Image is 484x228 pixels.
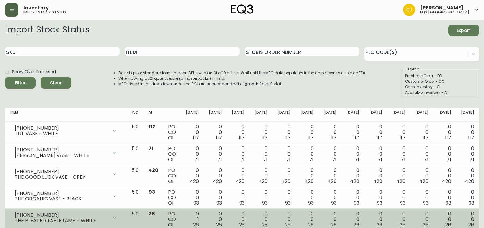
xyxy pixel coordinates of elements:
[346,168,359,184] div: 0 0
[461,189,474,206] div: 0 0
[277,189,291,206] div: 0 0
[300,124,314,141] div: 0 0
[149,210,155,217] span: 26
[332,156,337,163] span: 71
[438,189,451,206] div: 0 0
[213,178,222,185] span: 420
[403,4,415,16] img: 7836c8950ad67d536e8437018b5c2533
[45,79,66,87] span: Clear
[378,156,382,163] span: 71
[232,168,245,184] div: 0 0
[424,156,428,163] span: 71
[15,174,108,180] div: THE GOOD LUCK VASE - GREY
[209,124,222,141] div: 0 0
[433,108,456,122] th: [DATE]
[442,178,451,185] span: 420
[469,199,474,207] span: 93
[127,122,144,143] td: 5.0
[149,167,158,174] span: 420
[323,124,337,141] div: 0 0
[261,134,268,141] span: 117
[254,146,268,162] div: 0 0
[308,134,314,141] span: 117
[331,199,337,207] span: 93
[232,146,245,162] div: 0 0
[217,156,222,163] span: 71
[456,108,479,122] th: [DATE]
[168,199,173,207] span: OI
[10,189,122,203] div: [PHONE_NUMBER]THE ORGANIC VASE - BLACK
[392,124,405,141] div: 0 0
[364,108,387,122] th: [DATE]
[181,108,204,122] th: [DATE]
[168,146,176,162] div: PO CO
[376,134,382,141] span: 117
[369,168,382,184] div: 0 0
[273,108,296,122] th: [DATE]
[323,189,337,206] div: 0 0
[392,189,405,206] div: 0 0
[232,124,245,141] div: 0 0
[216,199,222,207] span: 93
[277,211,291,228] div: 0 0
[236,178,245,185] span: 420
[263,156,268,163] span: 71
[387,108,410,122] th: [DATE]
[447,156,451,163] span: 71
[346,146,359,162] div: 0 0
[461,124,474,141] div: 0 0
[399,134,405,141] span: 117
[392,211,405,228] div: 0 0
[461,168,474,184] div: 0 0
[118,76,366,81] li: When looking at OI quantities, keep masterpacks in mind.
[405,90,475,95] div: Available Inventory - AI
[186,124,199,141] div: 0 0
[258,178,268,185] span: 420
[446,199,451,207] span: 93
[341,108,364,122] th: [DATE]
[262,199,268,207] span: 93
[415,189,428,206] div: 0 0
[353,134,359,141] span: 117
[168,189,176,206] div: PO CO
[15,169,108,174] div: [PHONE_NUMBER]
[209,168,222,184] div: 0 0
[239,134,245,141] span: 117
[392,146,405,162] div: 0 0
[438,168,451,184] div: 0 0
[15,153,108,158] div: [PERSON_NAME] VASE - WHITE
[415,146,428,162] div: 0 0
[168,156,173,163] span: OI
[186,146,199,162] div: 0 0
[240,156,245,163] span: 71
[309,156,314,163] span: 71
[373,178,382,185] span: 420
[420,10,469,14] h5: eq3 [GEOGRAPHIC_DATA]
[300,168,314,184] div: 0 0
[239,199,245,207] span: 93
[168,178,173,185] span: OI
[392,168,405,184] div: 0 0
[15,131,108,136] div: TUT VASE - WHITE
[369,189,382,206] div: 0 0
[216,134,222,141] span: 117
[396,178,405,185] span: 420
[327,178,337,185] span: 420
[277,168,291,184] div: 0 0
[168,168,176,184] div: PO CO
[12,69,56,75] span: Show Over Promised
[304,178,314,185] span: 420
[127,108,144,122] th: PLC
[193,134,199,141] span: 117
[300,189,314,206] div: 0 0
[286,156,291,163] span: 71
[438,211,451,228] div: 0 0
[15,147,108,153] div: [PHONE_NUMBER]
[277,124,291,141] div: 0 0
[438,146,451,162] div: 0 0
[308,199,314,207] span: 93
[250,108,273,122] th: [DATE]
[445,134,451,141] span: 117
[405,79,475,84] div: Customer Order - CO
[453,27,474,34] span: Export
